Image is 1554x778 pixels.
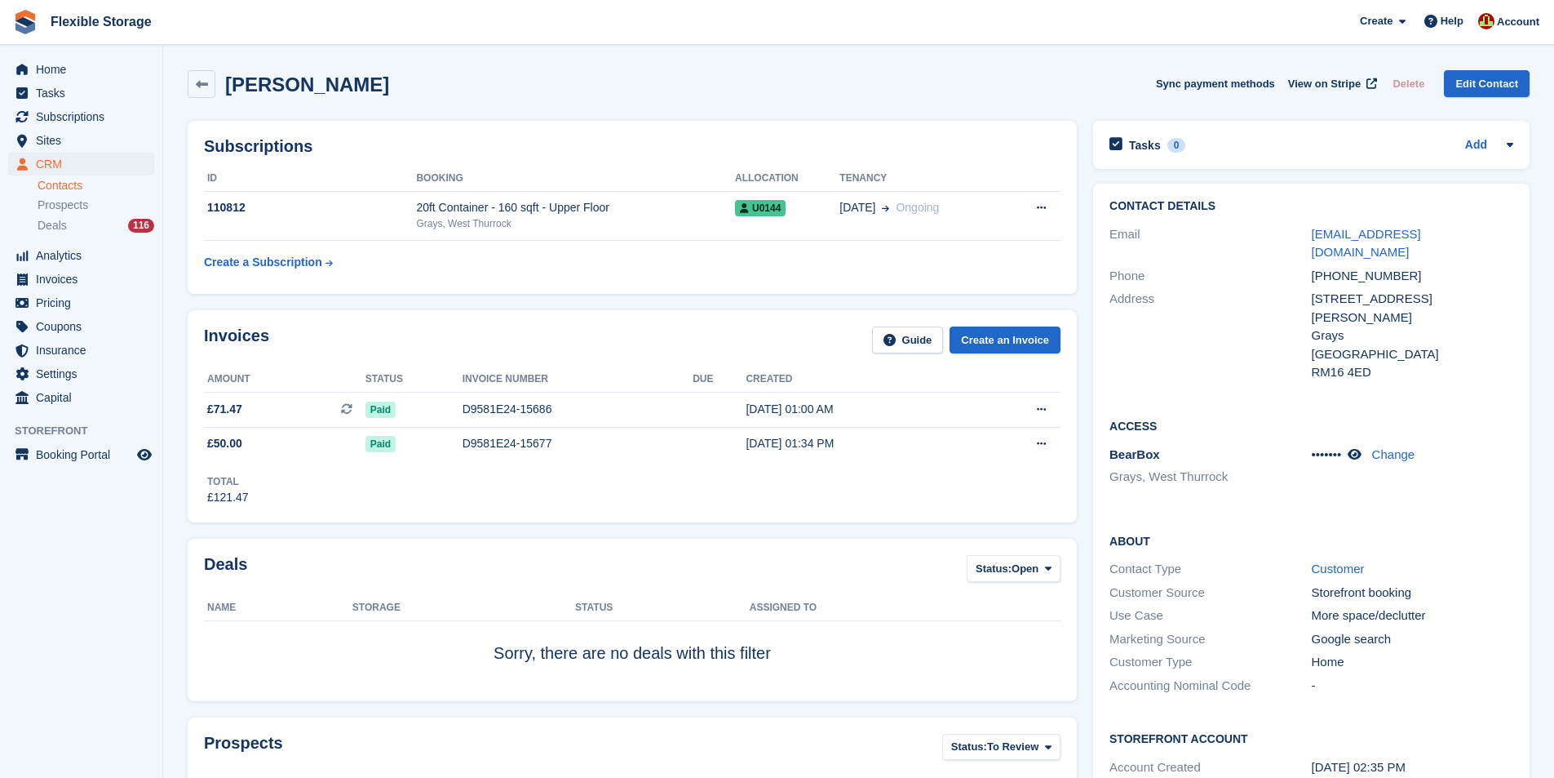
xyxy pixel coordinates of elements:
[38,217,154,234] a: Deals 116
[416,216,735,231] div: Grays, West Thurrock
[36,153,134,176] span: CRM
[1109,417,1513,433] h2: Access
[204,734,283,764] h2: Prospects
[1497,14,1539,30] span: Account
[1312,677,1513,696] div: -
[365,402,396,418] span: Paid
[1312,345,1513,364] div: [GEOGRAPHIC_DATA]
[1109,677,1311,696] div: Accounting Nominal Code
[8,244,154,267] a: menu
[8,443,154,466] a: menu
[207,401,242,418] span: £71.47
[8,105,154,128] a: menu
[1312,447,1342,461] span: •••••••
[1312,290,1513,327] div: [STREET_ADDRESS][PERSON_NAME]
[1444,70,1530,97] a: Edit Contact
[872,327,944,353] a: Guide
[8,386,154,409] a: menu
[1386,70,1431,97] button: Delete
[463,367,693,393] th: Invoice number
[416,166,735,192] th: Booking
[38,198,88,213] span: Prospects
[950,327,1060,353] a: Create an Invoice
[36,339,134,362] span: Insurance
[746,367,972,393] th: Created
[225,73,389,96] h2: [PERSON_NAME]
[38,197,154,214] a: Prospects
[976,561,1012,577] span: Status:
[1441,13,1463,29] span: Help
[1109,225,1311,262] div: Email
[1312,630,1513,649] div: Google search
[36,82,134,104] span: Tasks
[204,555,247,585] h2: Deals
[1109,584,1311,602] div: Customer Source
[8,291,154,314] a: menu
[1312,363,1513,382] div: RM16 4ED
[207,474,249,489] div: Total
[204,254,322,271] div: Create a Subscription
[746,435,972,452] div: [DATE] 01:34 PM
[8,268,154,291] a: menu
[494,644,771,662] span: Sorry, there are no deals with this filter
[839,199,875,216] span: [DATE]
[1312,227,1421,260] a: [EMAIL_ADDRESS][DOMAIN_NAME]
[463,435,693,452] div: D9581E24-15677
[8,58,154,81] a: menu
[735,200,786,216] span: U0144
[8,339,154,362] a: menu
[1312,327,1513,345] div: Grays
[204,327,269,353] h2: Invoices
[36,58,134,81] span: Home
[36,362,134,385] span: Settings
[204,199,416,216] div: 110812
[1109,730,1513,746] h2: Storefront Account
[207,489,249,506] div: £121.47
[735,166,839,192] th: Allocation
[36,315,134,338] span: Coupons
[38,178,154,193] a: Contacts
[896,201,939,214] span: Ongoing
[1109,758,1311,777] div: Account Created
[1312,607,1513,625] div: More space/declutter
[1109,630,1311,649] div: Marketing Source
[1109,532,1513,549] h2: About
[575,595,750,621] th: Status
[750,595,1060,621] th: Assigned to
[951,739,987,755] span: Status:
[1312,267,1513,286] div: [PHONE_NUMBER]
[1465,136,1487,155] a: Add
[1288,76,1361,92] span: View on Stripe
[693,367,746,393] th: Due
[1372,447,1415,461] a: Change
[352,595,575,621] th: Storage
[36,105,134,128] span: Subscriptions
[1282,70,1380,97] a: View on Stripe
[8,362,154,385] a: menu
[204,247,333,278] a: Create a Subscription
[204,166,416,192] th: ID
[36,268,134,291] span: Invoices
[1012,561,1038,577] span: Open
[1109,560,1311,579] div: Contact Type
[207,435,242,452] span: £50.00
[36,244,134,267] span: Analytics
[967,555,1060,582] button: Status: Open
[746,401,972,418] div: [DATE] 01:00 AM
[1129,138,1161,153] h2: Tasks
[365,436,396,452] span: Paid
[38,218,67,233] span: Deals
[8,82,154,104] a: menu
[1478,13,1494,29] img: David Jones
[1109,653,1311,672] div: Customer Type
[8,129,154,152] a: menu
[1109,468,1311,487] li: Grays, West Thurrock
[365,367,463,393] th: Status
[1167,138,1186,153] div: 0
[463,401,693,418] div: D9581E24-15686
[1312,653,1513,672] div: Home
[1109,200,1513,213] h2: Contact Details
[1312,758,1513,777] div: [DATE] 02:35 PM
[204,367,365,393] th: Amount
[1360,13,1392,29] span: Create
